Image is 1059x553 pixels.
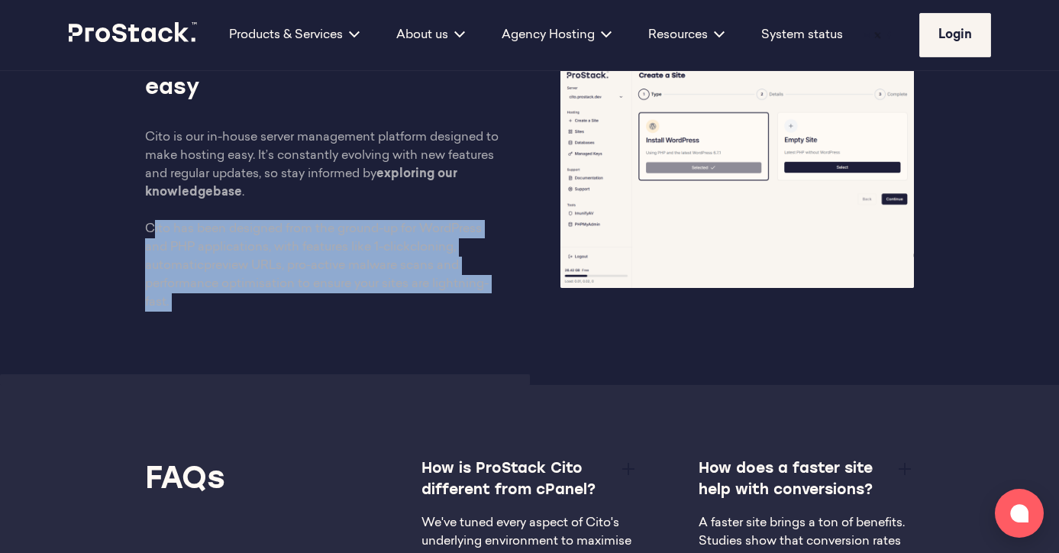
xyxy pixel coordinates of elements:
[483,26,630,44] div: Agency Hosting
[211,26,378,44] div: Products & Services
[919,13,991,57] a: Login
[421,459,607,502] h3: How is ProStack Cito different from cPanel?
[69,22,199,48] a: Prostack logo
[410,241,454,254] a: cloning
[938,29,972,41] span: Login
[145,43,499,104] h3: Website management made easy
[560,67,915,289] img: cito-management-3-768x480.png
[145,128,499,312] p: Cito is our in-house server management platform designed to make hosting easy. It’s constantly ev...
[378,26,483,44] div: About us
[761,26,843,44] a: System status
[699,459,884,502] h3: How does a faster site help with conversions?
[995,489,1044,538] button: Open chat window
[145,459,361,502] h2: FAQs
[204,260,282,272] a: preview URLs
[630,26,743,44] div: Resources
